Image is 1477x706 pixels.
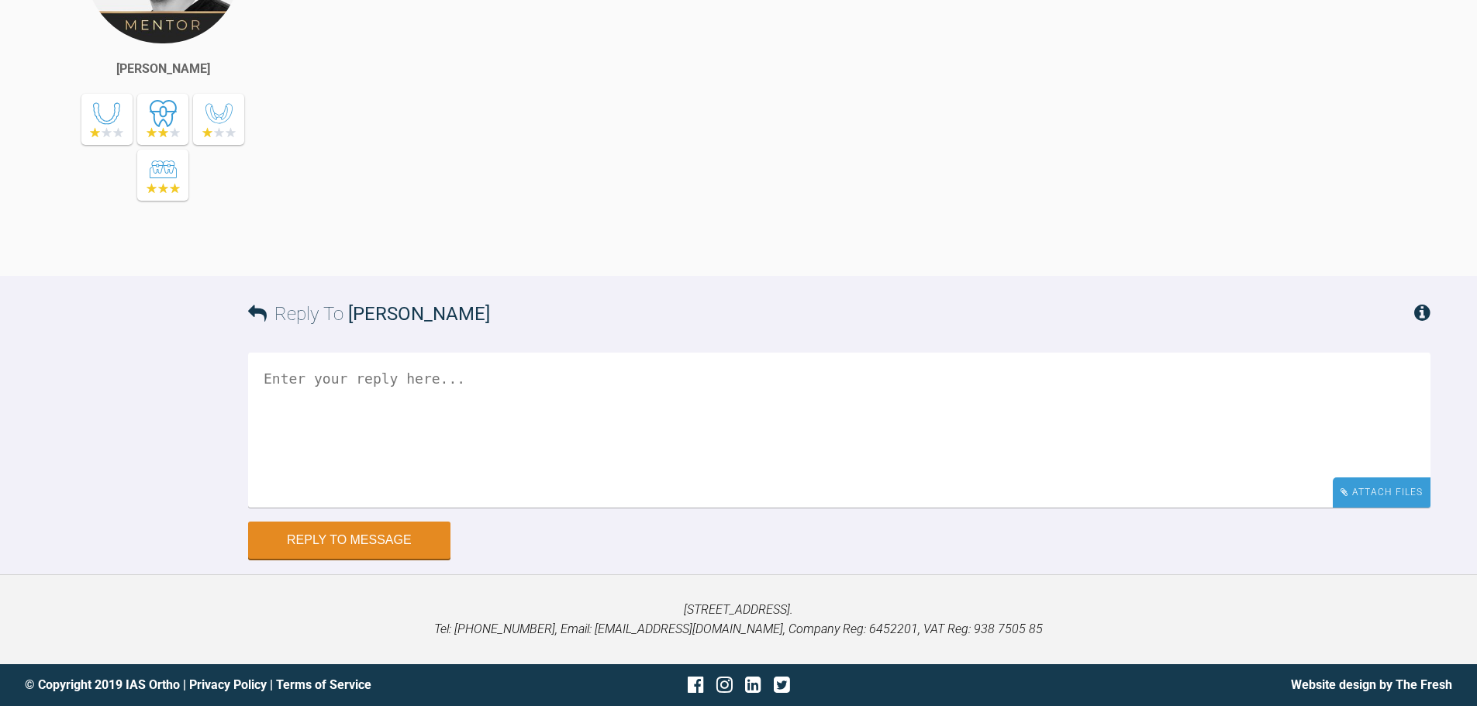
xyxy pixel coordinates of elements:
div: [PERSON_NAME] [116,59,210,79]
button: Reply to Message [248,522,450,559]
a: Privacy Policy [189,677,267,692]
div: © Copyright 2019 IAS Ortho | | [25,675,501,695]
span: [PERSON_NAME] [348,303,490,325]
p: [STREET_ADDRESS]. Tel: [PHONE_NUMBER], Email: [EMAIL_ADDRESS][DOMAIN_NAME], Company Reg: 6452201,... [25,600,1452,639]
a: Website design by The Fresh [1291,677,1452,692]
h3: Reply To [248,299,490,329]
div: Attach Files [1333,477,1430,508]
a: Terms of Service [276,677,371,692]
